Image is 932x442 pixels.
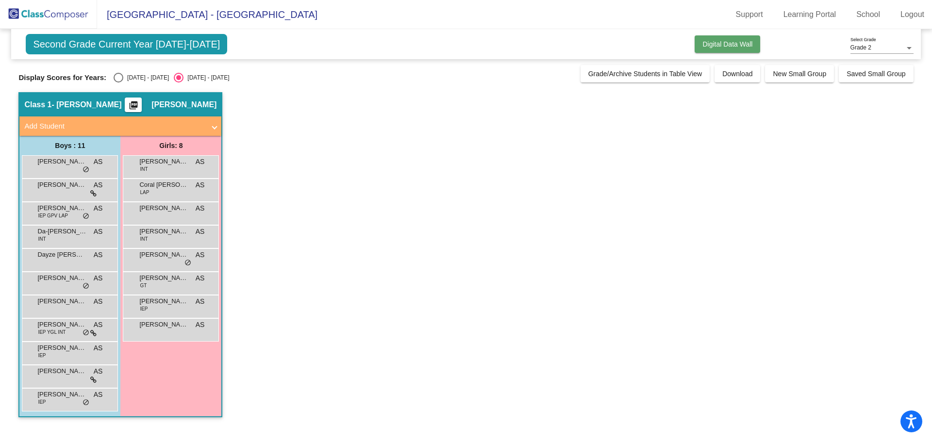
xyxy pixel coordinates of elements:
span: [PERSON_NAME] [37,203,86,213]
span: AS [94,227,103,237]
span: IEP [38,398,46,406]
span: Da-[PERSON_NAME] [37,227,86,236]
mat-radio-group: Select an option [114,73,229,82]
mat-expansion-panel-header: Add Student [19,116,221,136]
button: Digital Data Wall [695,35,760,53]
span: do_not_disturb_alt [184,259,191,267]
span: [PERSON_NAME] [37,390,86,399]
button: Download [715,65,760,82]
span: AS [196,157,205,167]
span: Class 1 [24,100,51,110]
a: Support [728,7,771,22]
span: AS [94,320,103,330]
span: [PERSON_NAME] [139,227,188,236]
span: [GEOGRAPHIC_DATA] - [GEOGRAPHIC_DATA] [97,7,317,22]
span: [PERSON_NAME]'[PERSON_NAME] [37,273,86,283]
span: Saved Small Group [847,70,905,78]
span: IEP [38,352,46,359]
span: Display Scores for Years: [18,73,106,82]
span: AS [196,273,205,283]
span: [PERSON_NAME] [37,320,86,329]
span: [PERSON_NAME] [37,296,86,306]
a: School [849,7,888,22]
span: AS [196,296,205,307]
div: [DATE] - [DATE] [123,73,169,82]
span: - [PERSON_NAME] [51,100,121,110]
span: AS [94,343,103,353]
mat-panel-title: Add Student [24,121,205,132]
span: AS [94,273,103,283]
span: AS [196,227,205,237]
span: [PERSON_NAME] [139,296,188,306]
span: [PERSON_NAME] [139,320,188,329]
span: INT [38,235,46,243]
div: [DATE] - [DATE] [183,73,229,82]
button: Print Students Details [125,98,142,112]
mat-icon: picture_as_pdf [128,100,139,114]
span: AS [94,203,103,213]
span: [PERSON_NAME] [37,180,86,190]
span: AS [196,250,205,260]
button: Saved Small Group [839,65,913,82]
span: AS [94,366,103,377]
span: Coral [PERSON_NAME] [139,180,188,190]
span: AS [94,180,103,190]
span: [PERSON_NAME] [37,157,86,166]
span: AS [94,296,103,307]
span: AS [196,203,205,213]
span: Second Grade Current Year [DATE]-[DATE] [26,34,227,54]
span: do_not_disturb_alt [83,282,89,290]
button: Grade/Archive Students in Table View [581,65,710,82]
span: Digital Data Wall [702,40,752,48]
span: Dayze [PERSON_NAME] [37,250,86,260]
span: do_not_disturb_alt [83,329,89,337]
span: AS [94,250,103,260]
div: Boys : 11 [19,136,120,155]
div: Girls: 8 [120,136,221,155]
span: do_not_disturb_alt [83,213,89,220]
span: IEP GPV LAP [38,212,68,219]
span: IEP YGL INT [38,328,66,336]
a: Learning Portal [776,7,844,22]
span: AS [196,320,205,330]
span: [PERSON_NAME] [139,273,188,283]
span: GT [140,282,147,289]
span: AS [94,157,103,167]
span: Grade 2 [850,44,871,51]
span: AS [196,180,205,190]
span: Download [722,70,752,78]
span: New Small Group [773,70,826,78]
span: Grade/Archive Students in Table View [588,70,702,78]
span: do_not_disturb_alt [83,399,89,407]
span: do_not_disturb_alt [83,166,89,174]
button: New Small Group [765,65,834,82]
span: LAP [140,189,149,196]
a: Logout [893,7,932,22]
span: AS [94,390,103,400]
span: [PERSON_NAME] [139,250,188,260]
span: [PERSON_NAME] [151,100,216,110]
span: INT [140,165,148,173]
span: IEP [140,305,148,312]
span: [PERSON_NAME] [37,366,86,376]
span: [PERSON_NAME] [139,157,188,166]
span: [PERSON_NAME] [37,343,86,353]
span: INT [140,235,148,243]
span: [PERSON_NAME] [139,203,188,213]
